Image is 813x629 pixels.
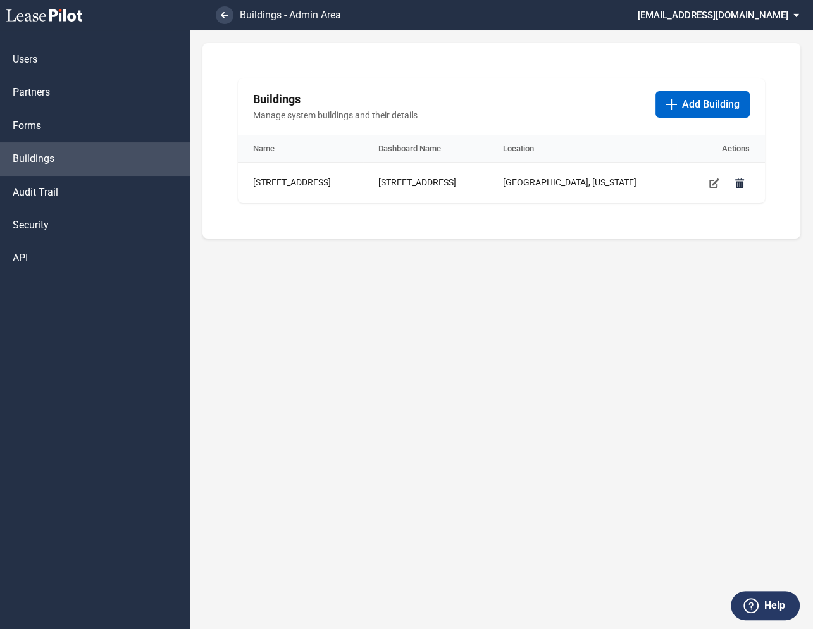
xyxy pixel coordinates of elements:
button: Permanently remove building [729,173,750,193]
span: [GEOGRAPHIC_DATA], [US_STATE] [503,177,636,187]
th: Name [238,135,363,163]
span: [STREET_ADDRESS] [253,177,331,187]
th: Actions [677,135,765,163]
span: Buildings [13,152,54,166]
button: Edit building details [704,173,724,193]
span: Security [13,218,49,232]
label: Help [764,597,785,614]
span: API [13,251,28,265]
span: Add Building [682,97,740,111]
th: Location [488,135,677,163]
button: Help [731,591,800,620]
span: Manage system buildings and their details [253,109,645,122]
h2: Buildings [253,91,645,107]
span: Users [13,53,37,66]
th: Dashboard Name [363,135,488,163]
button: Add Building [655,91,750,118]
span: Forms [13,119,41,133]
span: [STREET_ADDRESS] [378,177,456,187]
span: Audit Trail [13,185,58,199]
span: Partners [13,85,50,99]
